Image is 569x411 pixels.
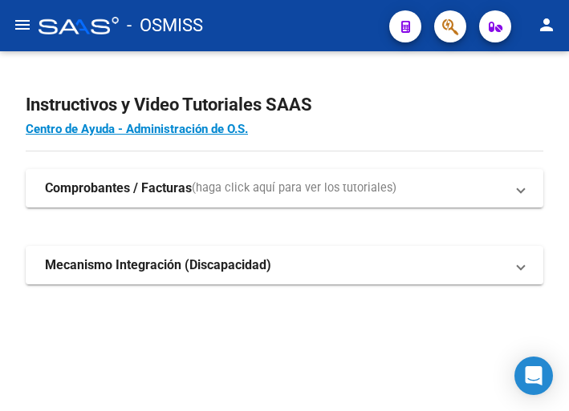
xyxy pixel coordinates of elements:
mat-icon: menu [13,15,32,34]
mat-expansion-panel-header: Mecanismo Integración (Discapacidad) [26,246,543,284]
strong: Comprobantes / Facturas [45,179,192,197]
div: Open Intercom Messenger [514,357,553,395]
mat-icon: person [537,15,556,34]
mat-expansion-panel-header: Comprobantes / Facturas(haga click aquí para ver los tutoriales) [26,169,543,208]
strong: Mecanismo Integración (Discapacidad) [45,256,271,274]
span: - OSMISS [127,8,203,43]
h2: Instructivos y Video Tutoriales SAAS [26,90,543,120]
span: (haga click aquí para ver los tutoriales) [192,179,396,197]
a: Centro de Ayuda - Administración de O.S. [26,122,248,136]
